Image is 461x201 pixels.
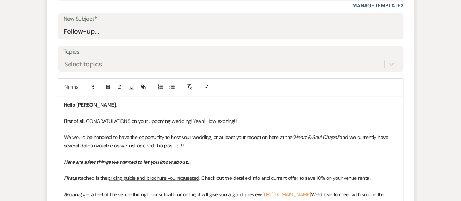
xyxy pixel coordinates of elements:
[64,117,398,125] p: First of all, CONGRATULATIONS on your upcoming wedding! Yeah! How exciting!!
[352,2,403,9] a: Manage Templates
[64,133,398,150] p: We would be honored to have the opportunity to host your wedding, or at least your reception here...
[64,174,398,182] p: attached is the . Check out the detailed info and current offer to save 10% on your venue rental.
[108,175,199,181] u: pricing guide and brochure you requested
[64,159,192,165] em: Here are a few things we wanted to let you know about….
[292,134,339,140] em: “Heart & Soul Chapel”
[83,191,262,198] span: get a feel of the venue through our virtual tour online, it will give you a good preview:
[64,175,75,181] em: First,
[63,14,398,24] label: New Subject*
[64,191,82,198] em: Second,
[64,59,102,69] div: Select topics
[63,47,398,57] label: Topics
[262,191,311,198] a: [URL][DOMAIN_NAME]
[64,101,117,108] strong: Hello [PERSON_NAME],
